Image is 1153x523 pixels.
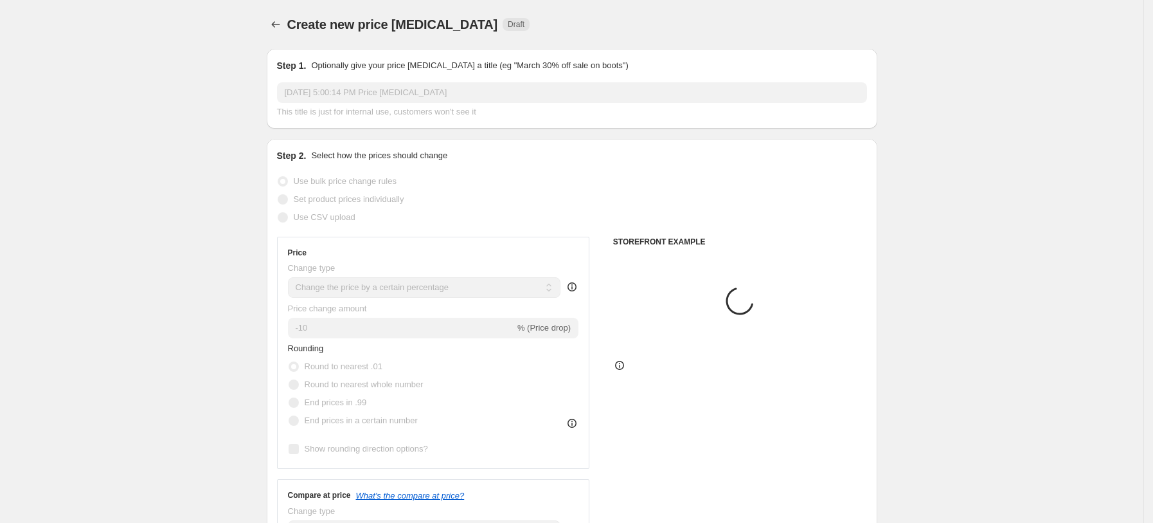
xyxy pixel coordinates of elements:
span: Round to nearest whole number [305,380,424,389]
span: Draft [508,19,524,30]
span: End prices in .99 [305,398,367,407]
span: Change type [288,506,335,516]
h2: Step 1. [277,59,307,72]
span: Set product prices individually [294,194,404,204]
span: End prices in a certain number [305,416,418,425]
span: % (Price drop) [517,323,571,333]
button: Price change jobs [267,15,285,33]
span: Use bulk price change rules [294,176,397,186]
p: Optionally give your price [MEDICAL_DATA] a title (eg "March 30% off sale on boots") [311,59,628,72]
h3: Compare at price [288,490,351,500]
span: Show rounding direction options? [305,444,428,454]
p: Select how the prices should change [311,149,447,162]
h6: STOREFRONT EXAMPLE [613,237,867,247]
h2: Step 2. [277,149,307,162]
div: help [566,280,578,293]
span: This title is just for internal use, customers won't see it [277,107,476,116]
span: Change type [288,263,335,273]
span: Price change amount [288,304,367,313]
span: Rounding [288,344,324,353]
span: Use CSV upload [294,212,355,222]
input: 30% off holiday sale [277,82,867,103]
input: -15 [288,318,515,338]
span: Create new price [MEDICAL_DATA] [287,17,498,32]
span: Round to nearest .01 [305,362,382,371]
button: What's the compare at price? [356,491,465,500]
h3: Price [288,248,307,258]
